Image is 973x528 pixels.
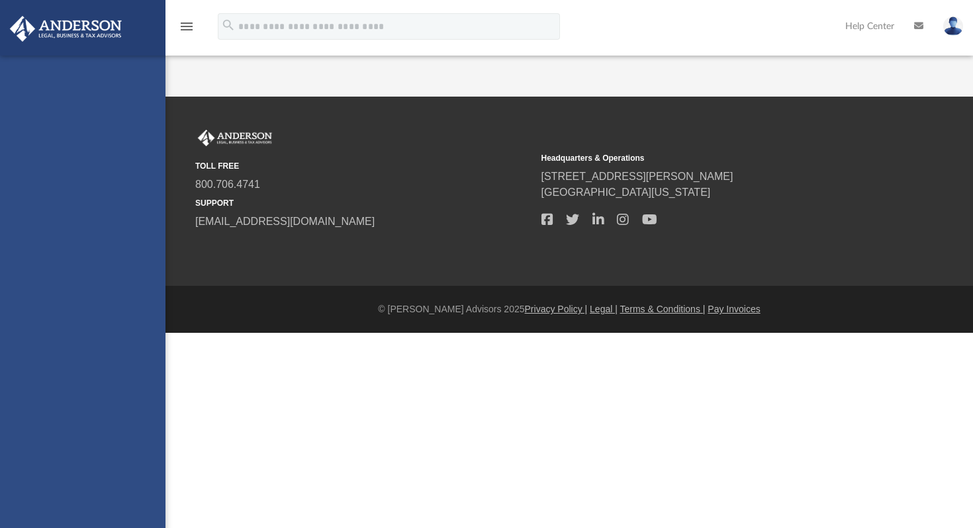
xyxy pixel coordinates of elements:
[195,130,275,147] img: Anderson Advisors Platinum Portal
[6,16,126,42] img: Anderson Advisors Platinum Portal
[195,160,532,172] small: TOLL FREE
[590,304,618,314] a: Legal |
[525,304,588,314] a: Privacy Policy |
[620,304,706,314] a: Terms & Conditions |
[195,197,532,209] small: SUPPORT
[195,216,375,227] a: [EMAIL_ADDRESS][DOMAIN_NAME]
[541,187,711,198] a: [GEOGRAPHIC_DATA][US_STATE]
[541,171,733,182] a: [STREET_ADDRESS][PERSON_NAME]
[165,302,973,316] div: © [PERSON_NAME] Advisors 2025
[179,25,195,34] a: menu
[708,304,760,314] a: Pay Invoices
[541,152,878,164] small: Headquarters & Operations
[221,18,236,32] i: search
[179,19,195,34] i: menu
[943,17,963,36] img: User Pic
[195,179,260,190] a: 800.706.4741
